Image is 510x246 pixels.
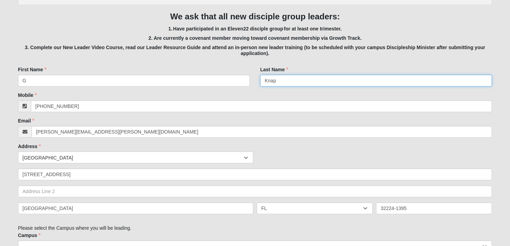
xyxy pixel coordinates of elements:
h5: 3. Complete our New Leader Video Course, read our Leader Resource Guide and attend an in-person n... [18,45,492,56]
h5: 1. Have participated in an Eleven22 disciple group for at least one trimester. [18,26,492,32]
h3: We ask that all new disciple group leaders: [18,12,492,22]
h5: 2. Are currently a covenant member moving toward covenant membership via Growth Track. [18,35,492,41]
label: First Name [18,66,46,73]
label: Mobile [18,92,37,99]
input: City [18,202,253,214]
label: Last Name [260,66,288,73]
label: Campus [18,232,41,239]
label: Address [18,143,41,150]
input: Address Line 1 [18,168,492,180]
input: Address Line 2 [18,185,492,197]
input: Zip [376,202,492,214]
span: [GEOGRAPHIC_DATA] [23,152,244,164]
label: Email [18,117,34,124]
